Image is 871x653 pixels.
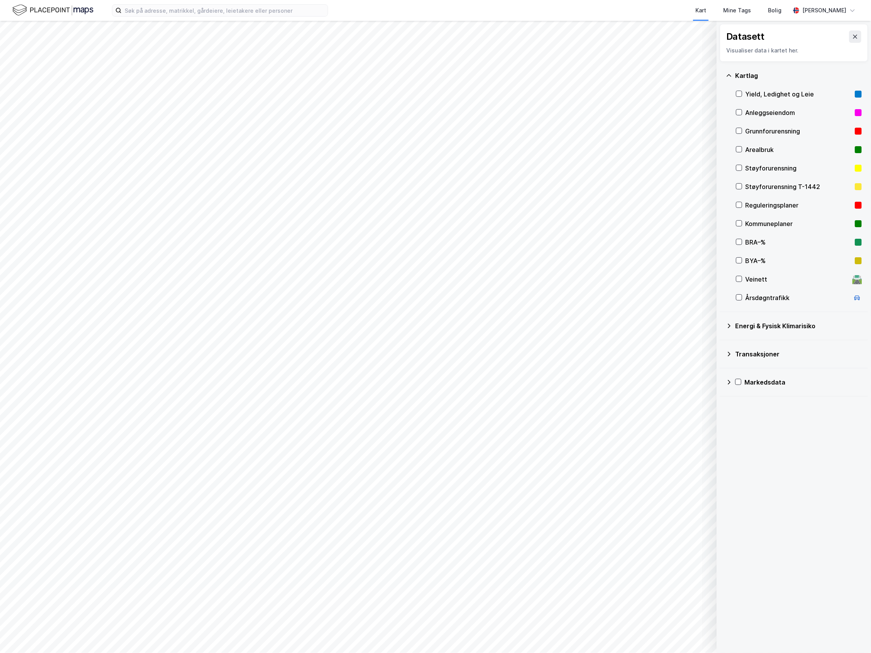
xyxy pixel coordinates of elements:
div: Yield, Ledighet og Leie [745,89,852,99]
div: Arealbruk [745,145,852,154]
div: Støyforurensning T-1442 [745,182,852,191]
div: Bolig [768,6,781,15]
div: 🛣️ [852,274,863,284]
div: Datasett [726,30,764,43]
div: BYA–% [745,256,852,265]
div: Mine Tags [723,6,751,15]
div: Reguleringsplaner [745,201,852,210]
div: Visualiser data i kartet her. [726,46,861,55]
div: [PERSON_NAME] [802,6,846,15]
div: Kommuneplaner [745,219,852,228]
iframe: Chat Widget [832,616,871,653]
div: BRA–% [745,238,852,247]
div: Energi & Fysisk Klimarisiko [735,321,862,331]
div: Kontrollprogram for chat [832,616,871,653]
div: Transaksjoner [735,349,862,359]
div: Kartlag [735,71,862,80]
div: Markedsdata [744,378,862,387]
input: Søk på adresse, matrikkel, gårdeiere, leietakere eller personer [122,5,328,16]
div: Grunnforurensning [745,127,852,136]
div: Anleggseiendom [745,108,852,117]
div: Kart [695,6,706,15]
img: logo.f888ab2527a4732fd821a326f86c7f29.svg [12,3,93,17]
div: Støyforurensning [745,164,852,173]
div: Årsdøgntrafikk [745,293,849,302]
div: Veinett [745,275,849,284]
